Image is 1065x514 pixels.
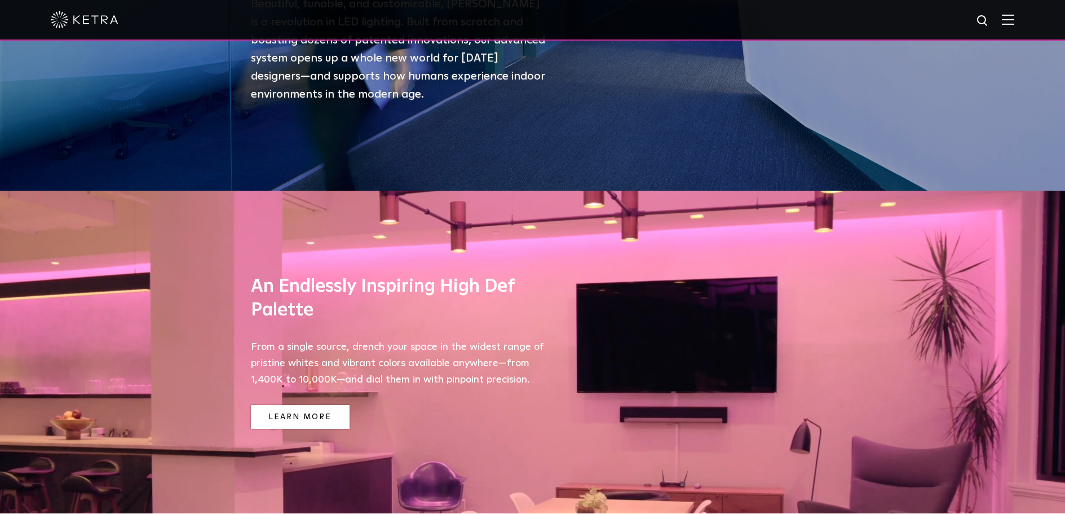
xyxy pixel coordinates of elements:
h3: An Endlessly Inspiring High Def Palette [251,275,544,322]
span: —and supports how humans experience indoor environments in the modern age. [251,71,545,100]
p: From a single source, drench your space in the widest range of pristine whites and vibrant colors... [251,339,544,388]
a: Learn More [251,405,350,429]
img: ketra-logo-2019-white [51,11,118,28]
img: Hamburger%20Nav.svg [1002,14,1014,25]
img: search icon [976,14,990,28]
